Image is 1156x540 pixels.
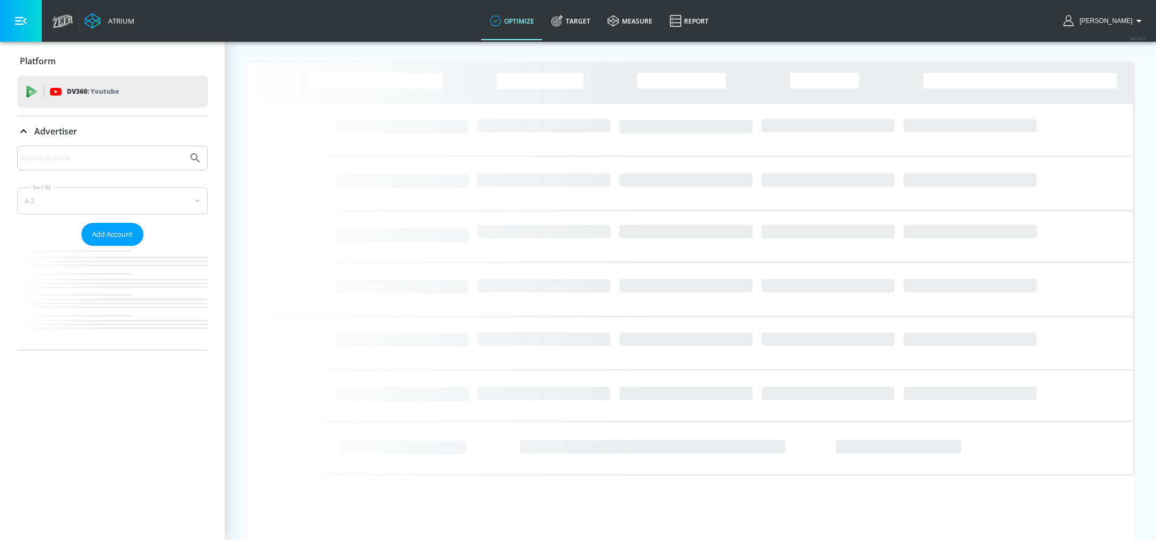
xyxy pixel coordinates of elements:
button: Add Account [81,223,143,246]
div: Advertiser [17,146,208,350]
p: Platform [20,55,56,67]
span: v 4.24.0 [1130,35,1145,41]
p: Youtube [90,86,119,97]
div: Platform [17,46,208,76]
nav: list of Advertiser [17,246,208,350]
label: Sort By [31,184,54,191]
div: Atrium [104,16,134,26]
a: measure [599,2,661,40]
span: Add Account [92,228,133,241]
a: optimize [481,2,543,40]
a: Atrium [85,13,134,29]
span: login as: ashley.jan@zefr.com [1075,17,1132,25]
a: Report [661,2,717,40]
p: Advertiser [34,125,77,137]
button: [PERSON_NAME] [1063,14,1145,27]
div: Advertiser [17,116,208,146]
div: A-Z [17,187,208,214]
div: DV360: Youtube [17,76,208,108]
input: Search by name [21,151,184,165]
a: Target [543,2,599,40]
p: DV360: [67,86,119,97]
